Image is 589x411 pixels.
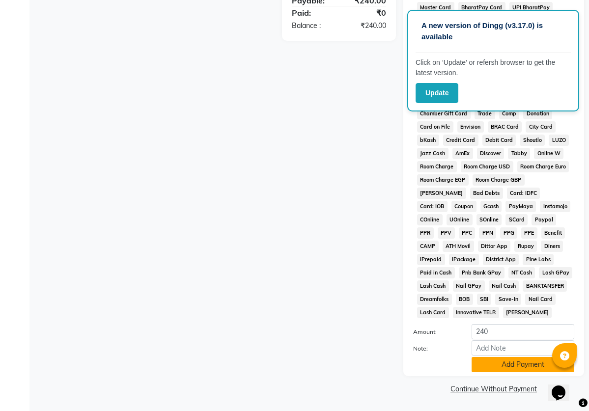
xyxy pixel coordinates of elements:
span: PPR [417,227,434,239]
span: CAMP [417,241,439,252]
span: Room Charge EGP [417,174,469,186]
span: iPrepaid [417,254,445,265]
span: SCard [505,214,528,225]
span: Master Card [417,2,454,13]
span: SBI [477,294,492,305]
a: Continue Without Payment [405,384,582,394]
span: PPN [479,227,496,239]
span: NT Cash [508,267,535,278]
span: Credit Card [443,135,478,146]
span: Gcash [480,201,502,212]
span: Coupon [451,201,477,212]
div: Balance : [284,21,339,31]
span: Dreamfolks [417,294,452,305]
span: Room Charge Euro [517,161,569,172]
span: BharatPay Card [458,2,505,13]
span: Nail GPay [453,280,485,292]
span: Room Charge USD [461,161,513,172]
label: Amount: [406,328,464,336]
span: Diners [541,241,563,252]
span: ATH Movil [443,241,474,252]
span: Room Charge GBP [473,174,525,186]
span: SOnline [477,214,502,225]
span: iPackage [449,254,479,265]
div: Paid: [284,7,339,19]
span: [PERSON_NAME] [417,188,466,199]
label: Note: [406,344,464,353]
div: ₹0 [339,7,393,19]
span: Trade [475,108,495,119]
span: [PERSON_NAME] [503,307,552,318]
span: Card: IOB [417,201,448,212]
span: PayMaya [505,201,536,212]
span: Lash Cash [417,280,449,292]
span: Jazz Cash [417,148,449,159]
span: Chamber Gift Card [417,108,471,119]
div: ₹240.00 [339,21,393,31]
span: Room Charge [417,161,457,172]
span: UPI BharatPay [509,2,553,13]
span: Donation [523,108,552,119]
span: Card: IDFC [507,188,540,199]
span: Paid in Cash [417,267,455,278]
span: Dittor App [478,241,511,252]
span: Rupay [514,241,537,252]
span: Paypal [532,214,556,225]
span: Nail Card [525,294,556,305]
span: Lash GPay [539,267,572,278]
span: COnline [417,214,443,225]
span: Discover [477,148,505,159]
span: Bad Debts [470,188,503,199]
span: Pine Labs [523,254,554,265]
span: Benefit [541,227,565,239]
span: LUZO [549,135,569,146]
span: PPV [438,227,455,239]
span: AmEx [452,148,473,159]
span: bKash [417,135,439,146]
span: Online W [534,148,563,159]
span: PPC [459,227,476,239]
p: Click on ‘Update’ or refersh browser to get the latest version. [416,57,571,78]
span: BOB [456,294,473,305]
span: Lash Card [417,307,449,318]
input: Amount [472,324,574,339]
span: BRAC Card [488,121,522,133]
span: BANKTANSFER [523,280,567,292]
span: Envision [457,121,484,133]
span: Tabby [508,148,530,159]
button: Add Payment [472,357,574,372]
span: Debit Card [482,135,516,146]
span: Save-In [495,294,521,305]
input: Add Note [472,340,574,356]
span: Pnb Bank GPay [459,267,505,278]
span: UOnline [447,214,473,225]
span: City Card [526,121,556,133]
span: Nail Cash [489,280,519,292]
span: District App [483,254,519,265]
span: Card on File [417,121,453,133]
span: Shoutlo [520,135,545,146]
iframe: chat widget [548,372,579,401]
p: A new version of Dingg (v3.17.0) is available [421,20,565,42]
span: Comp [499,108,520,119]
span: PPG [500,227,517,239]
span: PPE [521,227,537,239]
span: Instamojo [540,201,570,212]
span: Innovative TELR [453,307,499,318]
button: Update [416,83,458,103]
